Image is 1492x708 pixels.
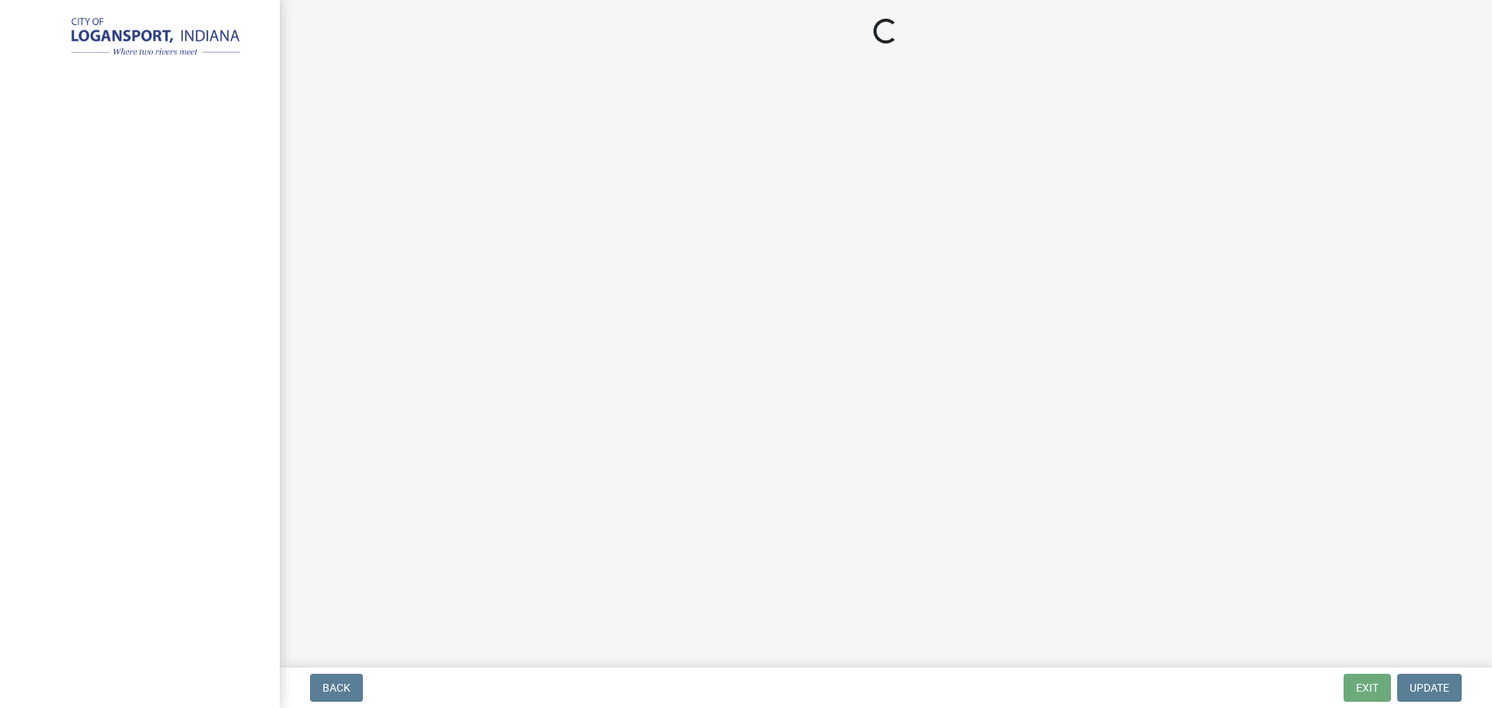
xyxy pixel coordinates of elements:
[1397,674,1462,702] button: Update
[322,682,350,694] span: Back
[1344,674,1391,702] button: Exit
[310,674,363,702] button: Back
[31,16,255,60] img: City of Logansport, Indiana
[1410,682,1449,694] span: Update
